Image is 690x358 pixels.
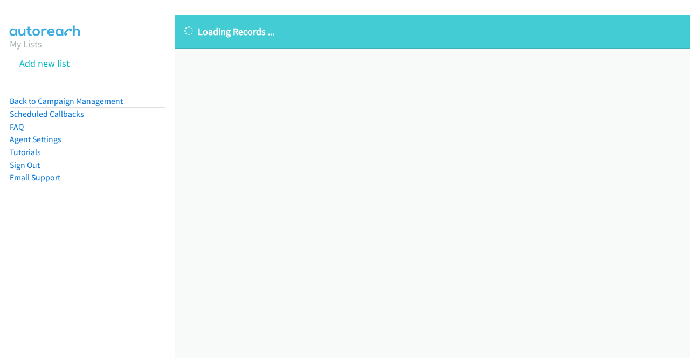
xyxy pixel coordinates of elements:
a: My Lists [10,38,42,50]
a: Email Support [10,172,60,182]
a: Sign Out [10,160,40,170]
a: Back to Campaign Management [10,96,123,106]
a: Agent Settings [10,134,61,144]
a: Tutorials [10,147,41,157]
a: FAQ [10,122,24,132]
a: Scheduled Callbacks [10,109,84,119]
p: Loading Records ... [184,24,680,39]
a: Add new list [19,57,70,69]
